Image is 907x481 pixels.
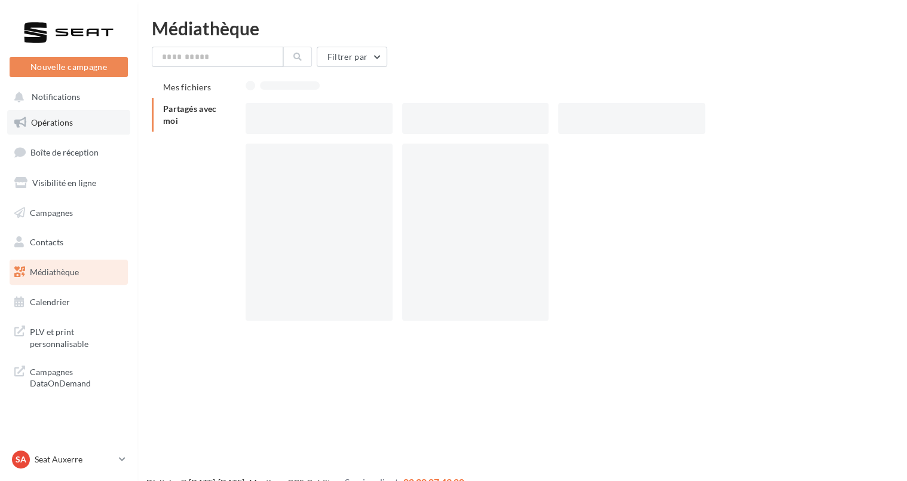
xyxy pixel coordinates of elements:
[32,178,96,188] span: Visibilité en ligne
[7,260,130,285] a: Médiathèque
[7,230,130,255] a: Contacts
[7,319,130,354] a: PLV et print personnalisable
[30,147,99,157] span: Boîte de réception
[30,364,123,389] span: Campagnes DataOnDemand
[30,324,123,349] span: PLV et print personnalisable
[317,47,387,67] button: Filtrer par
[10,448,128,471] a: SA Seat Auxerre
[35,453,114,465] p: Seat Auxerre
[152,19,893,37] div: Médiathèque
[7,139,130,165] a: Boîte de réception
[7,171,130,196] a: Visibilité en ligne
[30,207,73,217] span: Campagnes
[163,103,217,126] span: Partagés avec moi
[32,92,80,102] span: Notifications
[30,267,79,277] span: Médiathèque
[10,57,128,77] button: Nouvelle campagne
[7,110,130,135] a: Opérations
[7,200,130,226] a: Campagnes
[30,237,63,247] span: Contacts
[30,297,70,307] span: Calendrier
[7,290,130,315] a: Calendrier
[31,117,73,127] span: Opérations
[16,453,26,465] span: SA
[7,359,130,394] a: Campagnes DataOnDemand
[163,82,211,92] span: Mes fichiers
